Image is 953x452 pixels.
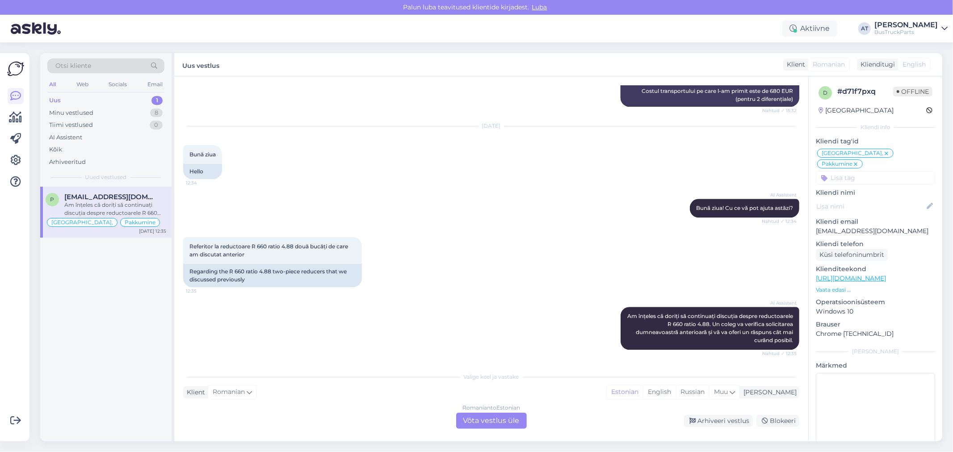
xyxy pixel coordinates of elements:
[85,173,127,181] span: Uued vestlused
[51,220,113,225] span: [GEOGRAPHIC_DATA],
[816,217,935,226] p: Kliendi email
[151,96,163,105] div: 1
[183,164,222,179] div: Hello
[762,218,797,225] span: Nähtud ✓ 12:34
[627,313,794,343] span: Am înțeles că doriți să continuați discuția despre reductoarele R 660 ratio 4.88. Un coleg va ver...
[49,133,82,142] div: AI Assistent
[49,109,93,117] div: Minu vestlused
[756,415,799,427] div: Blokeeri
[816,239,935,249] p: Kliendi telefon
[740,388,797,397] div: [PERSON_NAME]
[189,151,216,158] span: Bună ziua
[813,60,845,69] span: Romanian
[607,385,643,399] div: Estonian
[816,297,935,307] p: Operatsioonisüsteem
[182,59,219,71] label: Uus vestlus
[49,96,61,105] div: Uus
[55,61,91,71] span: Otsi kliente
[49,158,86,167] div: Arhiveeritud
[893,87,932,96] span: Offline
[816,286,935,294] p: Vaata edasi ...
[822,161,852,167] span: Pakkumine
[684,415,753,427] div: Arhiveeri vestlus
[49,145,62,154] div: Kõik
[150,121,163,130] div: 0
[857,60,895,69] div: Klienditugi
[816,171,935,184] input: Lisa tag
[213,387,245,397] span: Romanian
[874,21,938,29] div: [PERSON_NAME]
[816,249,888,261] div: Küsi telefoninumbrit
[107,79,129,90] div: Socials
[64,201,166,217] div: Am înțeles că doriți să continuați discuția despre reductoarele R 660 ratio 4.88. Un coleg va ver...
[183,373,799,381] div: Valige keel ja vastake
[816,188,935,197] p: Kliendi nimi
[125,220,155,225] span: Pakkumine
[816,329,935,339] p: Chrome [TECHNICAL_ID]
[816,320,935,329] p: Brauser
[676,385,709,399] div: Russian
[816,264,935,274] p: Klienditeekond
[816,226,935,236] p: [EMAIL_ADDRESS][DOMAIN_NAME]
[903,60,926,69] span: English
[816,307,935,316] p: Windows 10
[874,21,948,36] a: [PERSON_NAME]BusTruckParts
[762,107,797,114] span: Nähtud ✓ 15:32
[837,86,893,97] div: # d71f7pxq
[183,388,205,397] div: Klient
[189,243,349,258] span: Referitor la reductoare R 660 ratio 4.88 două bucăți de care am discutat anterior
[643,385,676,399] div: English
[763,192,797,198] span: AI Assistent
[816,274,886,282] a: [URL][DOMAIN_NAME]
[529,3,550,11] span: Luba
[858,22,871,35] div: AT
[762,350,797,357] span: Nähtud ✓ 12:35
[139,228,166,234] div: [DATE] 12:35
[816,123,935,131] div: Kliendi info
[874,29,938,36] div: BusTruckParts
[7,60,24,77] img: Askly Logo
[763,300,797,306] span: AI Assistent
[146,79,164,90] div: Email
[150,109,163,117] div: 8
[816,361,935,370] p: Märkmed
[186,288,219,294] span: 12:35
[75,79,90,90] div: Web
[783,60,805,69] div: Klient
[183,264,362,287] div: Regarding the R 660 ratio 4.88 two-piece reducers that we discussed previously
[819,106,894,115] div: [GEOGRAPHIC_DATA]
[183,122,799,130] div: [DATE]
[49,121,93,130] div: Tiimi vestlused
[186,180,219,186] span: 12:34
[50,196,55,203] span: p
[714,388,728,396] span: Muu
[462,404,520,412] div: Romanian to Estonian
[782,21,837,37] div: Aktiivne
[816,347,935,356] div: [PERSON_NAME]
[823,89,827,96] span: d
[47,79,58,90] div: All
[816,137,935,146] p: Kliendi tag'id
[64,193,157,201] span: prestenergy@gmail.com
[816,201,925,211] input: Lisa nimi
[621,84,799,107] div: Costul transportului pe care l-am primit este de 680 EUR (pentru 2 diferențiale)
[822,151,883,156] span: [GEOGRAPHIC_DATA],
[696,205,793,211] span: Bună ziua! Cu ce vă pot ajuta astăzi?
[456,413,527,429] div: Võta vestlus üle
